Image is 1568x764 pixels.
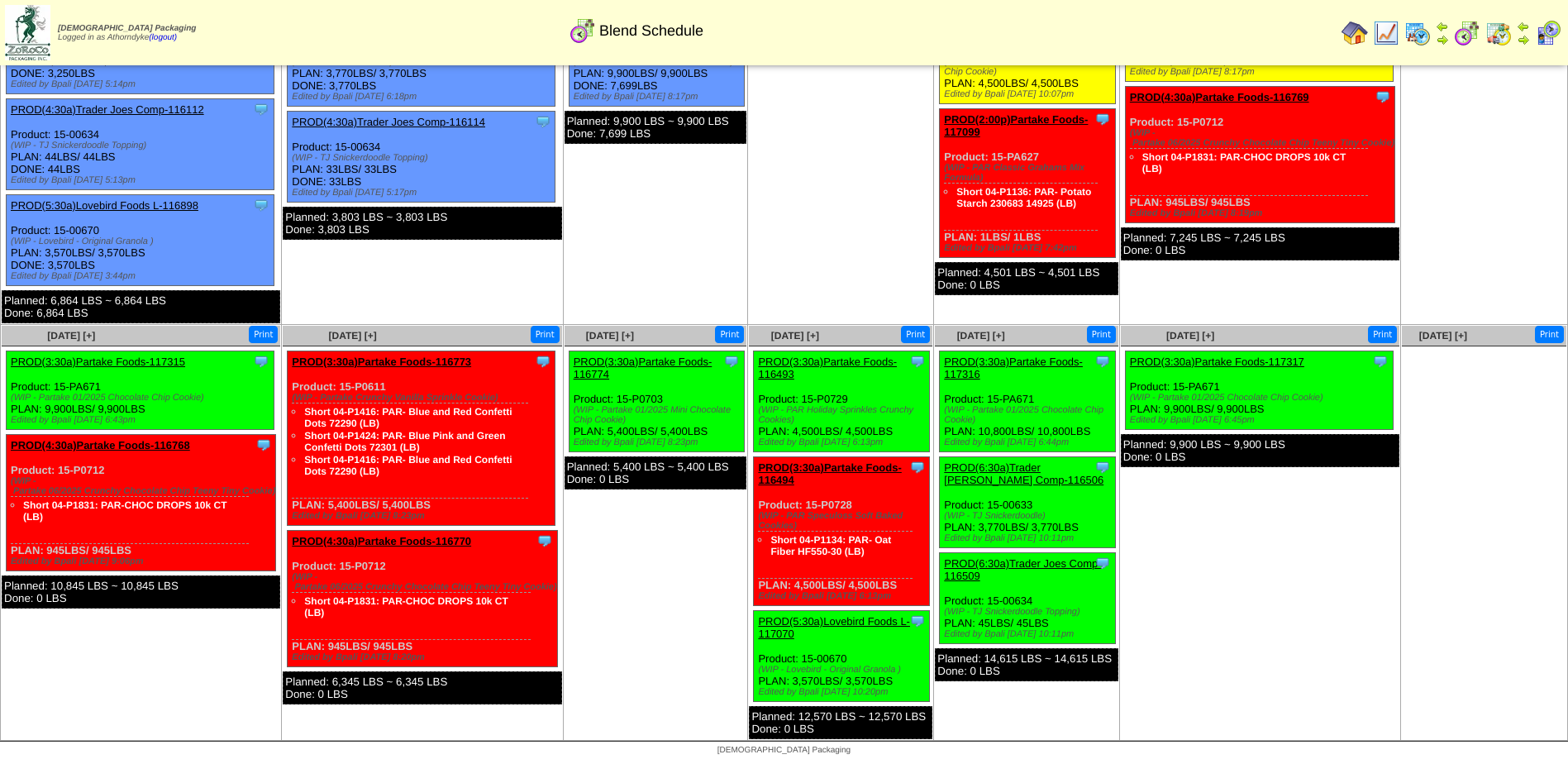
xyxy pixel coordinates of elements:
[304,595,508,618] a: Short 04-P1831: PAR-CHOC DROPS 10k CT (LB)
[11,141,274,150] div: (WIP - TJ Snickerdoodle Topping)
[11,175,274,185] div: Edited by Bpali [DATE] 5:13pm
[1130,67,1393,77] div: Edited by Bpali [DATE] 8:17pm
[58,24,196,42] span: Logged in as Athorndyke
[565,111,747,144] div: Planned: 9,900 LBS ~ 9,900 LBS Done: 7,699 LBS
[255,437,272,453] img: Tooltip
[283,671,561,704] div: Planned: 6,345 LBS ~ 6,345 LBS Done: 0 LBS
[770,534,891,557] a: Short 04-P1134: PAR- Oat Fiber HF550-30 (LB)
[1375,88,1391,105] img: Tooltip
[1517,20,1530,33] img: arrowleft.gif
[944,243,1115,253] div: Edited by Bpali [DATE] 7:42pm
[771,330,819,341] a: [DATE] [+]
[536,532,553,549] img: Tooltip
[292,116,485,128] a: PROD(4:30a)Trader Joes Comp-116114
[1404,20,1431,46] img: calendarprod.gif
[2,575,280,609] div: Planned: 10,845 LBS ~ 10,845 LBS Done: 0 LBS
[1436,20,1449,33] img: arrowleft.gif
[47,330,95,341] a: [DATE] [+]
[7,195,274,286] div: Product: 15-00670 PLAN: 3,570LBS / 3,570LBS DONE: 3,570LBS
[535,353,551,370] img: Tooltip
[1130,415,1393,425] div: Edited by Bpali [DATE] 6:45pm
[253,197,269,213] img: Tooltip
[535,113,551,130] img: Tooltip
[569,351,744,452] div: Product: 15-P0703 PLAN: 5,400LBS / 5,400LBS
[1130,128,1394,148] div: (WIP ‐ Partake 06/2025 Crunchy Chocolate Chip Teeny Tiny Cookie)
[1121,434,1399,467] div: Planned: 9,900 LBS ~ 9,900 LBS Done: 0 LBS
[288,531,557,667] div: Product: 15-P0712 PLAN: 945LBS / 945LBS
[944,405,1115,425] div: (WIP - Partake 01/2025 Chocolate Chip Cookie)
[11,476,275,496] div: (WIP ‐ Partake 06/2025 Crunchy Chocolate Chip Teeny Tiny Cookie)
[599,22,703,40] span: Blend Schedule
[944,89,1115,99] div: Edited by Bpali [DATE] 10:07pm
[723,353,740,370] img: Tooltip
[253,353,269,370] img: Tooltip
[1130,356,1304,368] a: PROD(3:30a)Partake Foods-117317
[1130,91,1309,103] a: PROD(4:30a)Partake Foods-116769
[11,356,185,368] a: PROD(3:30a)Partake Foods-117315
[758,591,929,601] div: Edited by Bpali [DATE] 6:13pm
[944,557,1101,582] a: PROD(6:30a)Trader Joes Comp-116509
[1517,33,1530,46] img: arrowright.gif
[5,5,50,60] img: zoroco-logo-small.webp
[1419,330,1467,341] a: [DATE] [+]
[909,613,926,629] img: Tooltip
[1094,353,1111,370] img: Tooltip
[944,461,1103,486] a: PROD(6:30a)Trader [PERSON_NAME] Comp-116506
[758,437,929,447] div: Edited by Bpali [DATE] 6:13pm
[292,572,556,592] div: (WIP ‐ Partake 06/2025 Crunchy Chocolate Chip Teeny Tiny Cookie)
[304,406,512,429] a: Short 04-P1416: PAR- Blue and Red Confetti Dots 72290 (LB)
[304,430,505,453] a: Short 04-P1424: PAR- Blue Pink and Green Confetti Dots 72301 (LB)
[11,556,275,566] div: Edited by Bpali [DATE] 9:06pm
[11,103,204,116] a: PROD(4:30a)Trader Joes Comp-116112
[940,457,1116,548] div: Product: 15-00633 PLAN: 3,770LBS / 3,770LBS
[586,330,634,341] a: [DATE] [+]
[292,153,555,163] div: (WIP - TJ Snickerdoodle Topping)
[749,706,932,739] div: Planned: 12,570 LBS ~ 12,570 LBS Done: 0 LBS
[2,290,280,323] div: Planned: 6,864 LBS ~ 6,864 LBS Done: 6,864 LBS
[7,435,276,571] div: Product: 15-P0712 PLAN: 945LBS / 945LBS
[944,629,1115,639] div: Edited by Bpali [DATE] 10:11pm
[149,33,177,42] a: (logout)
[940,553,1116,644] div: Product: 15-00634 PLAN: 45LBS / 45LBS
[574,405,744,425] div: (WIP - Partake 01/2025 Mini Chocolate Chip Cookie)
[574,92,744,102] div: Edited by Bpali [DATE] 8:17pm
[292,356,471,368] a: PROD(3:30a)Partake Foods-116773
[11,415,274,425] div: Edited by Bpali [DATE] 6:43pm
[1372,353,1389,370] img: Tooltip
[944,163,1115,183] div: (WIP - PAR Classic Grahams Mix Formula)
[1454,20,1480,46] img: calendarblend.gif
[11,79,274,89] div: Edited by Bpali [DATE] 5:14pm
[1125,351,1393,430] div: Product: 15-PA671 PLAN: 9,900LBS / 9,900LBS
[1094,111,1111,127] img: Tooltip
[1121,227,1399,260] div: Planned: 7,245 LBS ~ 7,245 LBS Done: 0 LBS
[1087,326,1116,343] button: Print
[304,454,512,477] a: Short 04-P1416: PAR- Blue and Red Confetti Dots 72290 (LB)
[944,607,1115,617] div: (WIP - TJ Snickerdoodle Topping)
[1535,20,1561,46] img: calendarcustomer.gif
[1130,393,1393,403] div: (WIP - Partake 01/2025 Chocolate Chip Cookie)
[292,535,471,547] a: PROD(4:30a)Partake Foods-116770
[58,24,196,33] span: [DEMOGRAPHIC_DATA] Packaging
[1368,326,1397,343] button: Print
[565,456,747,489] div: Planned: 5,400 LBS ~ 5,400 LBS Done: 0 LBS
[758,461,901,486] a: PROD(3:30a)Partake Foods-116494
[754,351,930,452] div: Product: 15-P0729 PLAN: 4,500LBS / 4,500LBS
[1142,151,1346,174] a: Short 04-P1831: PAR-CHOC DROPS 10k CT (LB)
[570,17,596,44] img: calendarblend.gif
[758,615,910,640] a: PROD(5:30a)Lovebird Foods L-117070
[292,511,555,521] div: Edited by Bpali [DATE] 8:23pm
[1166,330,1214,341] a: [DATE] [+]
[329,330,377,341] span: [DATE] [+]
[956,186,1091,209] a: Short 04-P1136: PAR- Potato Starch 230683 14925 (LB)
[1485,20,1512,46] img: calendarinout.gif
[1094,555,1111,571] img: Tooltip
[11,199,198,212] a: PROD(5:30a)Lovebird Foods L-116898
[11,236,274,246] div: (WIP - Lovebird - Original Granola )
[758,687,929,697] div: Edited by Bpali [DATE] 10:20pm
[288,351,555,526] div: Product: 15-P0611 PLAN: 5,400LBS / 5,400LBS
[717,746,851,755] span: [DEMOGRAPHIC_DATA] Packaging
